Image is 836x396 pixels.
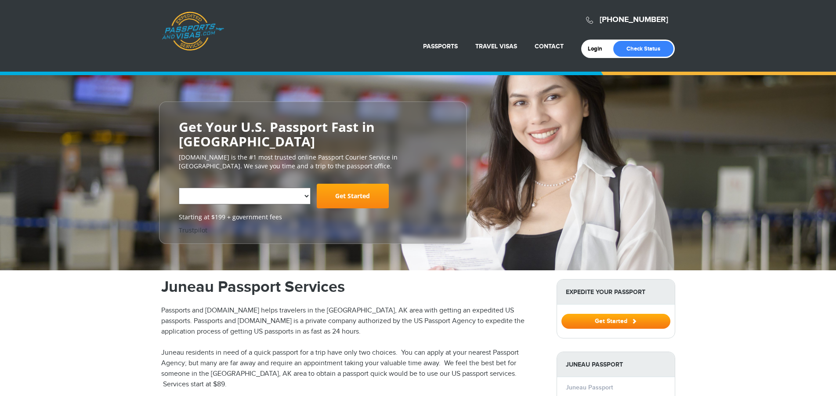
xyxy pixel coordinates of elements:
[423,43,458,50] a: Passports
[317,184,389,208] a: Get Started
[161,305,543,337] p: Passports and [DOMAIN_NAME] helps travelers in the [GEOGRAPHIC_DATA], AK area with getting an exp...
[557,280,675,305] strong: Expedite Your Passport
[535,43,564,50] a: Contact
[179,153,447,171] p: [DOMAIN_NAME] is the #1 most trusted online Passport Courier Service in [GEOGRAPHIC_DATA]. We sav...
[161,348,543,390] p: Juneau residents in need of a quick passport for a trip have only two choices. You can apply at y...
[162,11,224,51] a: Passports & [DOMAIN_NAME]
[179,213,447,222] span: Starting at $199 + government fees
[613,41,673,57] a: Check Status
[179,120,447,149] h2: Get Your U.S. Passport Fast in [GEOGRAPHIC_DATA]
[161,279,543,295] h1: Juneau Passport Services
[561,314,670,329] button: Get Started
[179,226,207,234] a: Trustpilot
[475,43,517,50] a: Travel Visas
[600,15,668,25] a: [PHONE_NUMBER]
[566,384,613,391] a: Juneau Passport
[557,352,675,377] strong: Juneau Passport
[588,45,608,52] a: Login
[561,317,670,324] a: Get Started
